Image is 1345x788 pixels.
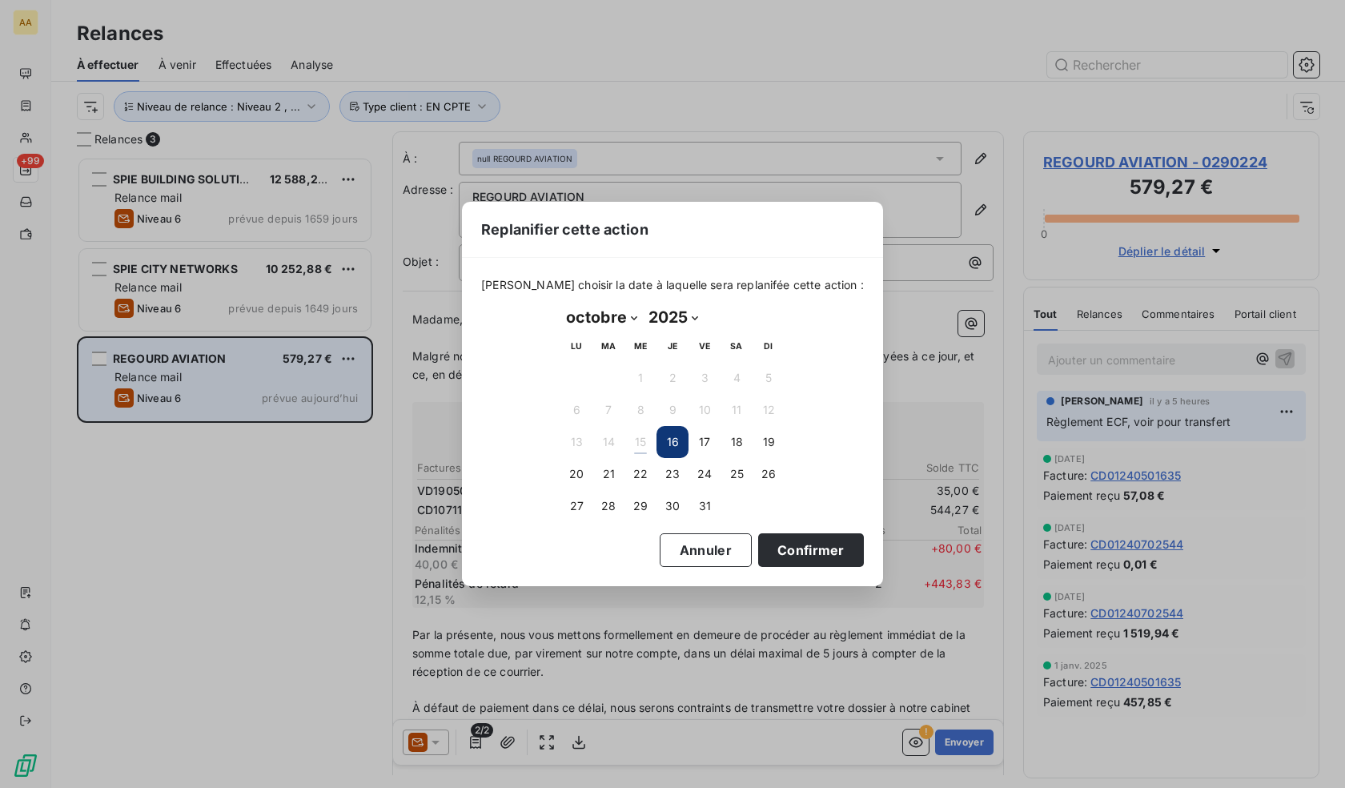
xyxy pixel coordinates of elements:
[721,362,753,394] button: 4
[758,533,864,567] button: Confirmer
[721,426,753,458] button: 18
[753,426,785,458] button: 19
[689,426,721,458] button: 17
[689,362,721,394] button: 3
[560,330,592,362] th: lundi
[689,330,721,362] th: vendredi
[592,490,624,522] button: 28
[689,490,721,522] button: 31
[660,533,752,567] button: Annuler
[624,394,656,426] button: 8
[560,426,592,458] button: 13
[656,458,689,490] button: 23
[592,394,624,426] button: 7
[753,330,785,362] th: dimanche
[624,330,656,362] th: mercredi
[624,490,656,522] button: 29
[560,458,592,490] button: 20
[656,330,689,362] th: jeudi
[656,426,689,458] button: 16
[560,490,592,522] button: 27
[753,458,785,490] button: 26
[560,394,592,426] button: 6
[592,426,624,458] button: 14
[689,394,721,426] button: 10
[689,458,721,490] button: 24
[656,394,689,426] button: 9
[624,362,656,394] button: 1
[624,458,656,490] button: 22
[592,458,624,490] button: 21
[721,458,753,490] button: 25
[481,277,864,293] span: [PERSON_NAME] choisir la date à laquelle sera replanifée cette action :
[753,362,785,394] button: 5
[753,394,785,426] button: 12
[592,330,624,362] th: mardi
[656,362,689,394] button: 2
[1291,734,1329,772] iframe: Intercom live chat
[721,394,753,426] button: 11
[481,219,648,240] span: Replanifier cette action
[624,426,656,458] button: 15
[656,490,689,522] button: 30
[721,330,753,362] th: samedi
